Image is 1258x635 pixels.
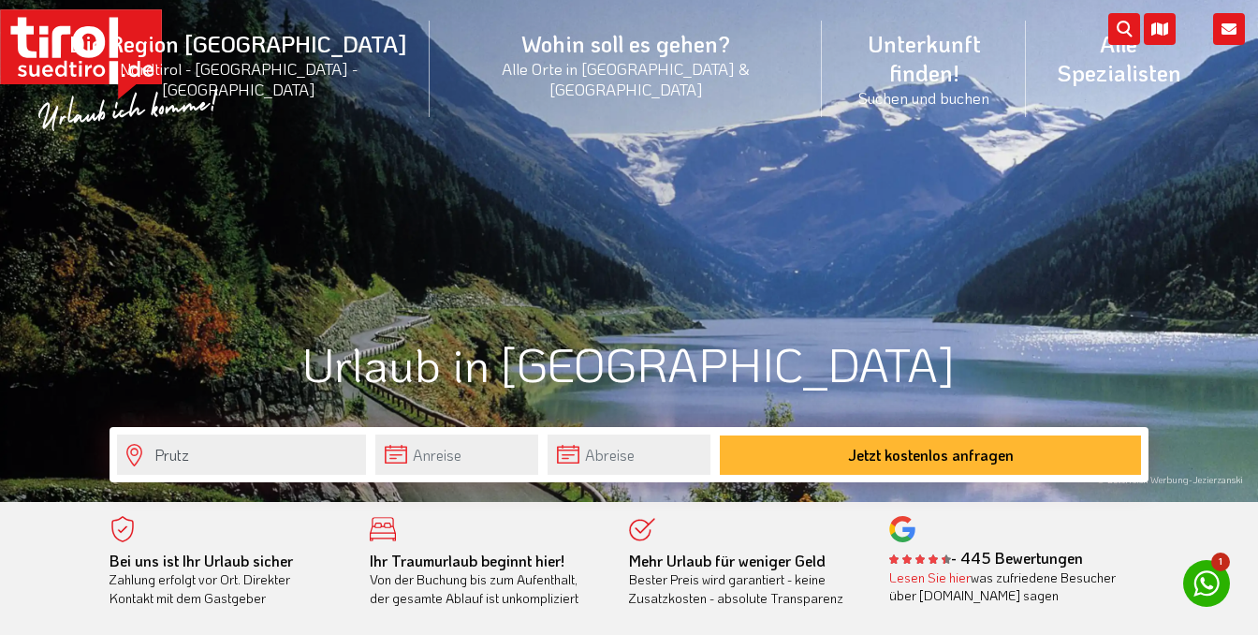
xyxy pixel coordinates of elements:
b: Mehr Urlaub für weniger Geld [629,551,826,570]
div: Bester Preis wird garantiert - keine Zusatzkosten - absolute Transparenz [629,552,861,608]
a: Alle Spezialisten [1026,8,1211,108]
b: Bei uns ist Ihr Urlaub sicher [110,551,293,570]
a: Wohin soll es gehen?Alle Orte in [GEOGRAPHIC_DATA] & [GEOGRAPHIC_DATA] [430,8,822,120]
small: Suchen und buchen [844,87,1003,108]
div: Von der Buchung bis zum Aufenthalt, der gesamte Ablauf ist unkompliziert [370,552,602,608]
a: 1 [1183,560,1230,607]
input: Abreise [548,435,710,475]
small: Alle Orte in [GEOGRAPHIC_DATA] & [GEOGRAPHIC_DATA] [452,58,799,99]
a: Unterkunft finden!Suchen und buchen [822,8,1026,128]
div: Zahlung erfolgt vor Ort. Direkter Kontakt mit dem Gastgeber [110,552,342,608]
i: Karte öffnen [1144,13,1176,45]
input: Anreise [375,435,538,475]
b: - 445 Bewertungen [889,548,1083,568]
button: Jetzt kostenlos anfragen [720,436,1141,475]
b: Ihr Traumurlaub beginnt hier! [370,551,564,570]
input: Wo soll's hingehen? [117,435,366,475]
small: Nordtirol - [GEOGRAPHIC_DATA] - [GEOGRAPHIC_DATA] [69,58,407,99]
a: Lesen Sie hier [889,569,971,586]
div: was zufriedene Besucher über [DOMAIN_NAME] sagen [889,569,1121,605]
span: 1 [1211,553,1230,571]
h1: Urlaub in [GEOGRAPHIC_DATA] [110,338,1148,390]
a: Die Region [GEOGRAPHIC_DATA]Nordtirol - [GEOGRAPHIC_DATA] - [GEOGRAPHIC_DATA] [47,8,430,120]
i: Kontakt [1213,13,1245,45]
